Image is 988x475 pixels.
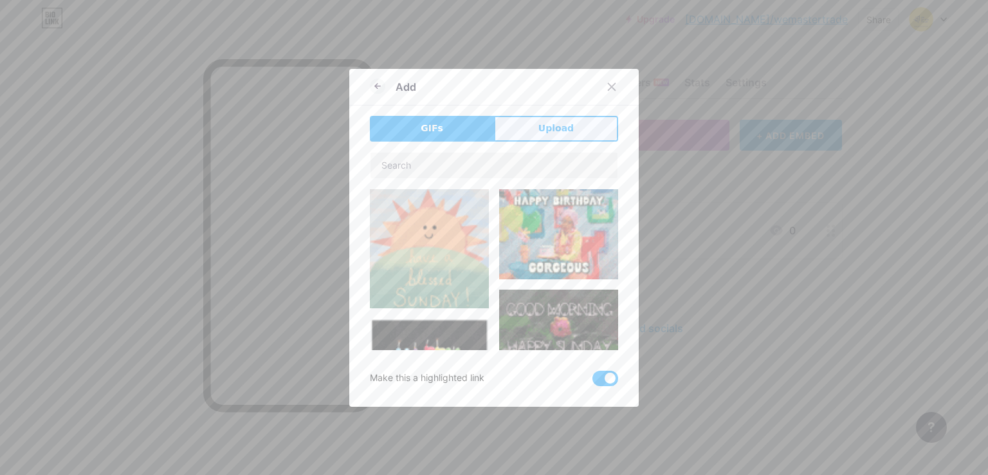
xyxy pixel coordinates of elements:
span: GIFs [421,122,443,135]
img: Gihpy [370,189,489,308]
button: GIFs [370,116,494,142]
input: Search [370,153,617,178]
img: Gihpy [499,290,618,366]
img: Gihpy [370,319,489,404]
div: Make this a highlighted link [370,371,484,386]
span: Upload [538,122,574,135]
button: Upload [494,116,618,142]
div: Add [396,79,416,95]
img: Gihpy [499,189,618,280]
